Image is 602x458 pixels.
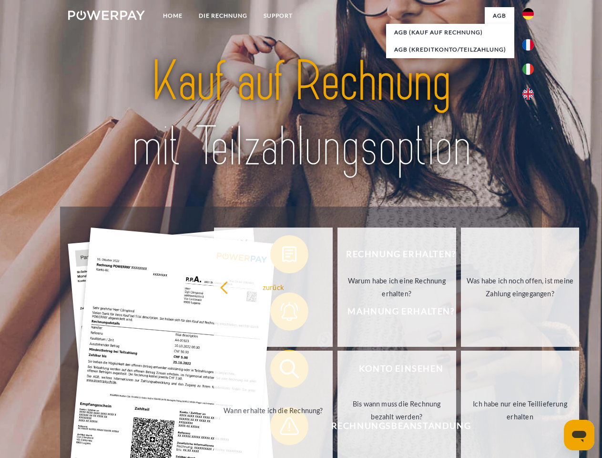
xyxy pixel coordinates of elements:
[522,39,534,51] img: fr
[386,41,514,58] a: AGB (Kreditkonto/Teilzahlung)
[467,274,574,300] div: Was habe ich noch offen, ist meine Zahlung eingegangen?
[522,88,534,100] img: en
[155,7,191,24] a: Home
[522,63,534,75] img: it
[343,397,450,423] div: Bis wann muss die Rechnung bezahlt werden?
[522,8,534,20] img: de
[68,10,145,20] img: logo-powerpay-white.svg
[485,7,514,24] a: agb
[564,420,594,450] iframe: Schaltfläche zum Öffnen des Messaging-Fensters
[91,46,511,183] img: title-powerpay_de.svg
[220,281,327,293] div: zurück
[343,274,450,300] div: Warum habe ich eine Rechnung erhalten?
[255,7,301,24] a: SUPPORT
[467,397,574,423] div: Ich habe nur eine Teillieferung erhalten
[220,404,327,416] div: Wann erhalte ich die Rechnung?
[461,228,580,347] a: Was habe ich noch offen, ist meine Zahlung eingegangen?
[386,24,514,41] a: AGB (Kauf auf Rechnung)
[191,7,255,24] a: DIE RECHNUNG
